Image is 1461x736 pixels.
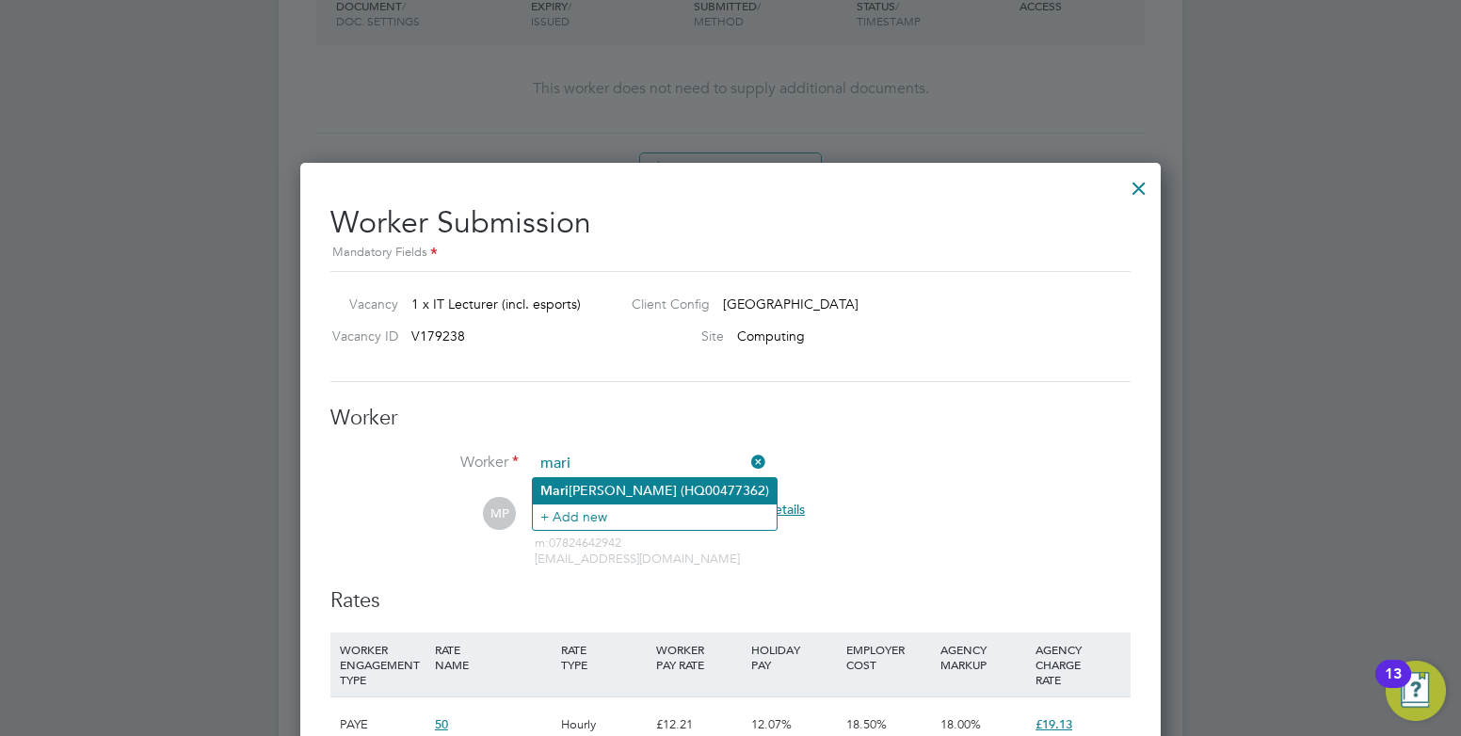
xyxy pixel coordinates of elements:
[411,296,581,312] span: 1 x IT Lecturer (incl. esports)
[535,535,549,551] span: m:
[651,632,747,681] div: WORKER PAY RATE
[842,632,937,681] div: EMPLOYER COST
[535,551,740,567] span: [EMAIL_ADDRESS][DOMAIN_NAME]
[323,296,398,312] label: Vacancy
[330,453,519,472] label: Worker
[723,296,859,312] span: [GEOGRAPHIC_DATA]
[411,328,465,344] span: V179238
[483,497,516,530] span: MP
[330,243,1131,264] div: Mandatory Fields
[1386,661,1446,721] button: Open Resource Center, 13 new notifications
[846,716,887,732] span: 18.50%
[535,535,621,551] span: 07824642942
[534,450,766,478] input: Search for...
[1036,716,1072,732] span: £19.13
[330,587,1131,615] h3: Rates
[533,504,777,529] li: + Add new
[540,483,569,499] b: Mari
[1031,632,1126,696] div: AGENCY CHARGE RATE
[330,405,1131,432] h3: Worker
[747,632,842,681] div: HOLIDAY PAY
[430,632,556,681] div: RATE NAME
[330,189,1131,264] h2: Worker Submission
[1385,674,1402,698] div: 13
[940,716,981,732] span: 18.00%
[323,328,398,344] label: Vacancy ID
[335,632,430,696] div: WORKER ENGAGEMENT TYPE
[435,716,448,732] span: 50
[556,632,651,681] div: RATE TYPE
[737,328,805,344] span: Computing
[751,716,792,732] span: 12.07%
[533,478,777,504] li: [PERSON_NAME] (HQ00477362)
[617,296,710,312] label: Client Config
[936,632,1031,681] div: AGENCY MARKUP
[617,328,724,344] label: Site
